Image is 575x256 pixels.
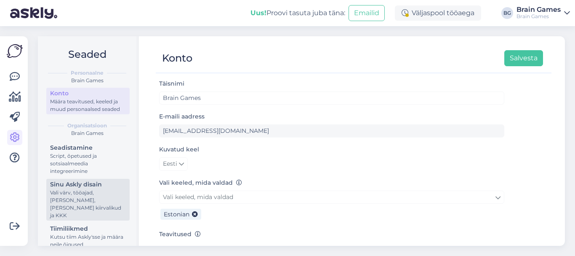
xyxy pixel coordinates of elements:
a: Vali keeled, mida valdad [159,191,504,204]
h2: Seaded [45,46,130,62]
button: Salvesta [504,50,543,66]
a: Eesti [159,157,188,171]
div: Tiimiliikmed [50,224,126,233]
div: Kutsu tiim Askly'sse ja määra neile õigused [50,233,126,248]
div: Brain Games [45,77,130,84]
span: Vali keeled, mida valdad [163,193,233,201]
div: Sinu Askly disain [50,180,126,189]
label: Kuvatud keel [159,145,199,154]
a: TiimiliikmedKutsu tiim Askly'sse ja määra neile õigused [46,223,130,250]
label: E-maili aadress [159,112,205,121]
b: Organisatsioon [67,122,107,129]
span: Eesti [163,159,177,169]
div: Konto [162,50,192,66]
div: Määra teavitused, keeled ja muud personaalsed seaded [50,98,126,113]
a: Sinu Askly disainVali värv, tööajad, [PERSON_NAME], [PERSON_NAME] kiirvalikud ja KKK [46,179,130,221]
div: Brain Games [516,6,561,13]
input: Sisesta e-maili aadress [159,124,504,137]
span: Estonian [164,210,189,218]
b: Uus! [250,9,266,17]
div: Proovi tasuta juba täna: [250,8,345,18]
a: Brain GamesBrain Games [516,6,570,20]
b: Personaalne [71,69,104,77]
label: Täisnimi [159,79,184,88]
a: SeadistamineScript, õpetused ja sotsiaalmeedia integreerimine [46,142,130,176]
label: Teavitused [159,230,201,239]
button: Emailid [349,5,385,21]
div: Vali värv, tööajad, [PERSON_NAME], [PERSON_NAME] kiirvalikud ja KKK [50,189,126,219]
div: Väljaspool tööaega [395,5,481,21]
div: Konto [50,89,126,98]
div: Brain Games [45,129,130,137]
a: KontoMäära teavitused, keeled ja muud personaalsed seaded [46,88,130,114]
div: Brain Games [516,13,561,20]
div: Seadistamine [50,143,126,152]
div: Script, õpetused ja sotsiaalmeedia integreerimine [50,152,126,175]
div: BG [501,7,513,19]
img: Askly Logo [7,43,23,59]
label: Vali keeled, mida valdad [159,178,242,187]
input: Sisesta nimi [159,92,504,105]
